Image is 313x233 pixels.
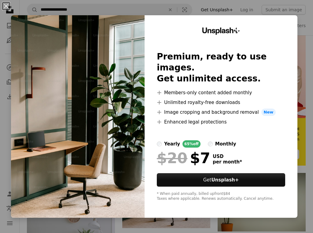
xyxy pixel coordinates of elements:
div: $7 [157,150,210,166]
li: Enhanced legal protections [157,118,285,126]
input: yearly65%off [157,142,162,146]
div: 65% off [182,140,201,148]
div: yearly [164,140,180,148]
div: * When paid annually, billed upfront $84 Taxes where applicable. Renews automatically. Cancel any... [157,192,285,201]
li: Unlimited royalty-free downloads [157,99,285,106]
li: Image cropping and background removal [157,109,285,116]
span: per month * [213,159,242,165]
span: $20 [157,150,187,166]
div: monthly [215,140,236,148]
strong: Unsplash+ [211,177,239,183]
span: USD [213,154,242,159]
span: New [261,109,276,116]
input: monthly [208,142,213,146]
li: Members-only content added monthly [157,89,285,96]
h2: Premium, ready to use images. Get unlimited access. [157,51,285,84]
button: GetUnsplash+ [157,173,285,187]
